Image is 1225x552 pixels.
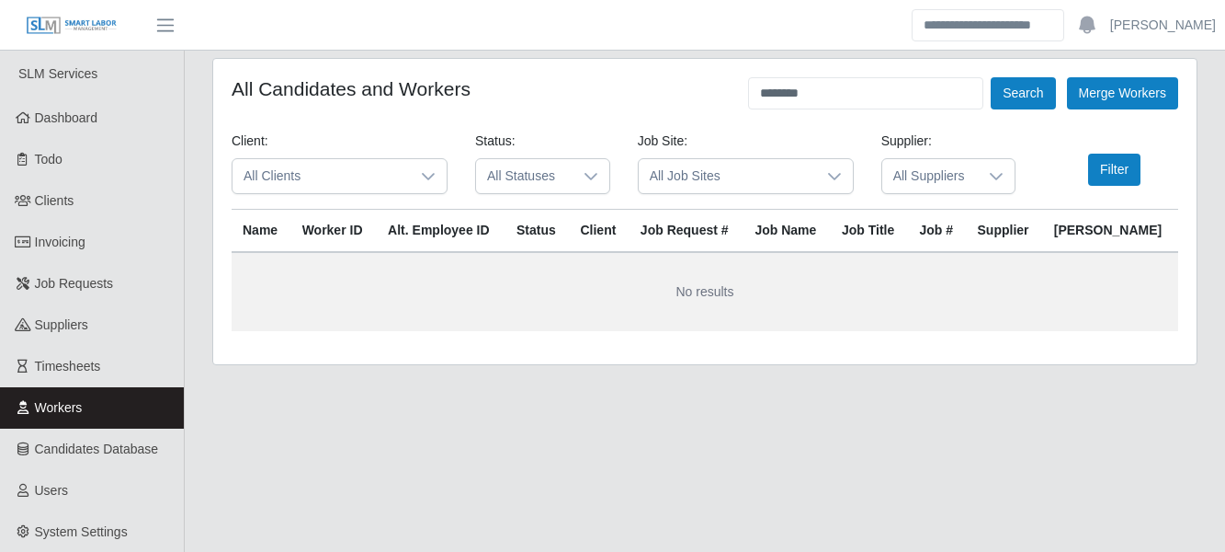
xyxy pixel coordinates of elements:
[638,132,687,151] label: Job Site:
[505,210,569,253] th: Status
[569,210,629,253] th: Client
[831,210,909,253] th: Job Title
[1088,154,1140,186] button: Filter
[232,132,268,151] label: Client:
[35,483,69,498] span: Users
[291,210,377,253] th: Worker ID
[18,66,97,81] span: SLM Services
[1043,210,1178,253] th: [PERSON_NAME]
[1067,77,1178,109] button: Merge Workers
[991,77,1055,109] button: Search
[1110,16,1216,35] a: [PERSON_NAME]
[881,132,932,151] label: Supplier:
[35,110,98,125] span: Dashboard
[967,210,1043,253] th: Supplier
[35,276,114,291] span: Job Requests
[743,210,831,253] th: Job Name
[26,16,118,36] img: SLM Logo
[35,442,159,456] span: Candidates Database
[35,193,74,208] span: Clients
[476,159,573,193] span: All Statuses
[232,252,1178,331] td: No results
[35,152,62,167] span: Todo
[233,159,410,193] span: All Clients
[912,9,1064,41] input: Search
[232,210,291,253] th: Name
[35,317,88,332] span: Suppliers
[630,210,744,253] th: Job Request #
[909,210,967,253] th: Job #
[35,400,83,415] span: Workers
[35,235,85,249] span: Invoicing
[35,359,101,374] span: Timesheets
[35,524,128,539] span: System Settings
[882,159,979,193] span: All Suppliers
[639,159,816,193] span: All Job Sites
[475,132,516,151] label: Status:
[377,210,505,253] th: Alt. Employee ID
[232,77,471,100] h4: All Candidates and Workers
